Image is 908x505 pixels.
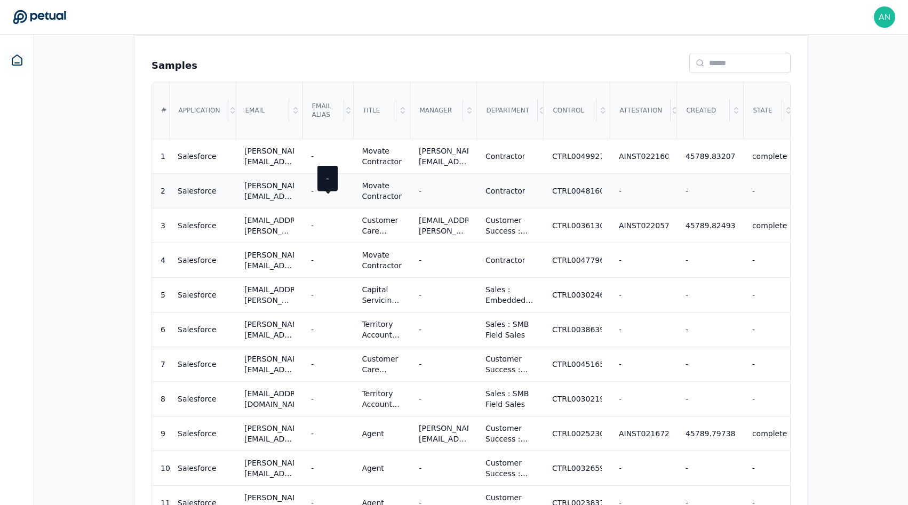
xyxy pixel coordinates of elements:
[686,151,735,162] div: 45789.83207
[552,428,602,439] div: CTRL0025230
[752,394,755,404] div: -
[752,463,755,474] div: -
[311,463,314,474] div: -
[362,146,402,167] div: Movate Contractor
[619,394,622,404] div: -
[362,215,402,236] div: Customer Care Expert - Kitchen
[419,146,468,167] div: [PERSON_NAME][EMAIL_ADDRESS][PERSON_NAME][DOMAIN_NAME]
[752,151,787,162] div: complete
[244,388,294,410] div: [EMAIL_ADDRESS][DOMAIN_NAME]
[752,359,755,370] div: -
[552,290,602,300] div: CTRL0030246
[552,220,602,231] div: CTRL0036130
[178,428,217,439] div: Salesforce
[419,394,421,404] div: -
[678,83,730,138] div: Created
[311,428,314,439] div: -
[419,324,421,335] div: -
[552,394,602,404] div: CTRL0030219
[544,83,596,138] div: Control
[419,290,421,300] div: -
[411,83,463,138] div: Manager
[485,458,535,479] div: Customer Success : Customer Support Agents
[619,463,622,474] div: -
[419,186,421,196] div: -
[362,388,402,410] div: Territory Account Executive
[485,388,535,410] div: Sales : SMB Field Sales
[485,151,525,162] div: Contractor
[611,83,671,138] div: Attestation
[152,347,169,381] td: 7
[552,463,602,474] div: CTRL0032659
[686,463,688,474] div: -
[244,284,294,306] div: [EMAIL_ADDRESS][PERSON_NAME][DOMAIN_NAME]
[362,319,402,340] div: Territory Account Executive
[619,359,622,370] div: -
[419,359,421,370] div: -
[244,423,294,444] div: [PERSON_NAME][EMAIL_ADDRESS][PERSON_NAME][DOMAIN_NAME]
[311,394,314,404] div: -
[619,290,622,300] div: -
[686,359,688,370] div: -
[152,416,169,451] td: 9
[311,220,314,231] div: -
[362,463,384,474] div: Agent
[244,458,294,479] div: [PERSON_NAME][EMAIL_ADDRESS][PERSON_NAME][DOMAIN_NAME]
[552,151,602,162] div: CTRL0049927
[244,146,294,167] div: [PERSON_NAME][EMAIL_ADDRESS][PERSON_NAME][DOMAIN_NAME]
[244,354,294,375] div: [PERSON_NAME][EMAIL_ADDRESS][PERSON_NAME][DOMAIN_NAME]
[178,186,217,196] div: Salesforce
[485,319,535,340] div: Sales : SMB Field Sales
[244,215,294,236] div: [EMAIL_ADDRESS][PERSON_NAME][PERSON_NAME][DOMAIN_NAME]
[419,463,421,474] div: -
[311,255,314,266] div: -
[152,173,169,208] td: 2
[178,290,217,300] div: Salesforce
[686,186,688,196] div: -
[752,220,787,231] div: complete
[178,220,217,231] div: Salesforce
[178,463,217,474] div: Salesforce
[4,47,30,73] a: Dashboard
[362,250,402,271] div: Movate Contractor
[311,359,314,370] div: -
[178,151,217,162] div: Salesforce
[153,83,175,138] div: #
[362,428,384,439] div: Agent
[485,284,535,306] div: Sales : Embedded Finance
[552,255,602,266] div: CTRL0047796
[311,151,314,162] div: -
[152,277,169,312] td: 5
[485,215,535,236] div: Customer Success : Customer Support Agents
[304,83,344,138] div: Email Alias
[152,243,169,277] td: 4
[311,290,314,300] div: -
[485,186,525,196] div: Contractor
[152,139,169,173] td: 1
[874,6,895,28] img: andrew+toast@petual.ai
[178,359,217,370] div: Salesforce
[362,354,402,375] div: Customer Care Expert - Kitchen
[152,312,169,347] td: 6
[485,423,535,444] div: Customer Success : Customer Support Agents
[752,290,755,300] div: -
[477,83,538,138] div: Department
[686,428,735,439] div: 45789.79738
[552,359,602,370] div: CTRL0045165
[419,255,421,266] div: -
[485,255,525,266] div: Contractor
[686,324,688,335] div: -
[686,255,688,266] div: -
[152,381,169,416] td: 8
[311,324,314,335] div: -
[619,186,622,196] div: -
[686,394,688,404] div: -
[311,186,314,196] div: -
[362,284,402,306] div: Capital Servicing Specialist II
[752,324,755,335] div: -
[178,324,217,335] div: Salesforce
[362,180,402,202] div: Movate Contractor
[686,290,688,300] div: -
[752,255,755,266] div: -
[152,58,197,73] h2: Samples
